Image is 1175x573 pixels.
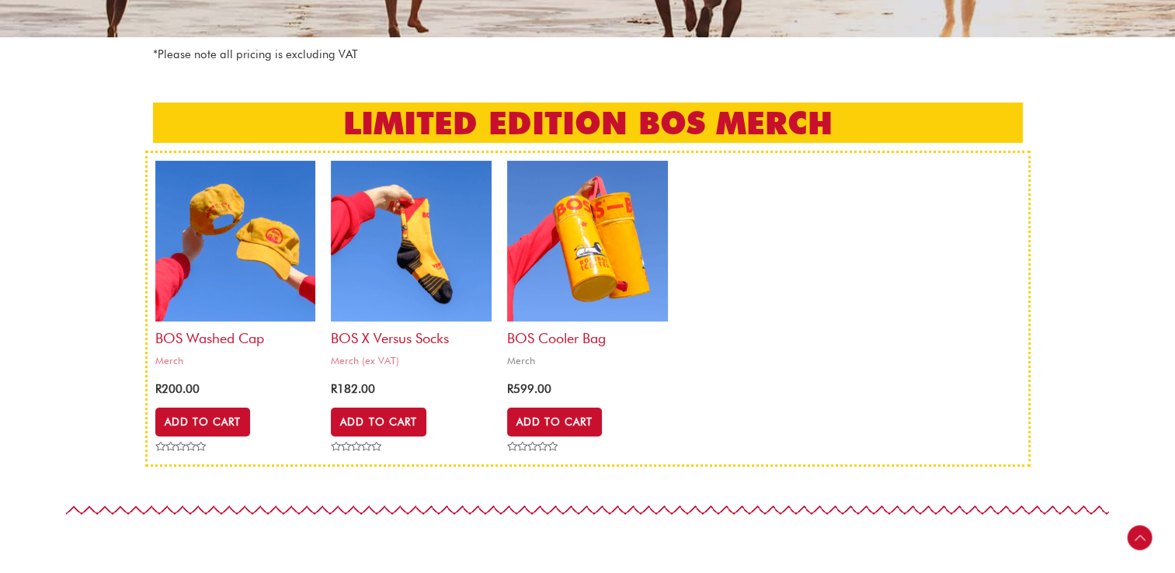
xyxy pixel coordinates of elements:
[153,102,1023,143] h2: LIMITED EDITION BOS MERCH
[155,161,316,321] img: bos cap
[331,354,492,367] span: Merch (ex VAT)
[507,408,602,436] a: Add to cart: “BOS Cooler bag”
[331,161,492,373] a: BOS x Versus SocksMerch (ex VAT)
[507,382,551,396] bdi: 599.00
[153,45,1023,64] p: *Please note all pricing is excluding VAT
[155,382,162,396] span: R
[155,321,316,347] h2: BOS Washed Cap
[155,161,316,373] a: BOS Washed CapMerch
[507,161,668,373] a: BOS Cooler bagMerch
[331,321,492,347] h2: BOS x Versus Socks
[331,382,337,396] span: R
[507,382,513,396] span: R
[155,354,316,367] span: Merch
[507,161,668,321] img: bos cooler bag
[331,408,426,436] a: Select options for “BOS x Versus Socks”
[331,161,492,321] img: bos x versus socks
[155,408,250,436] a: Add to cart: “BOS Washed Cap”
[331,382,375,396] bdi: 182.00
[507,354,668,367] span: Merch
[155,382,200,396] bdi: 200.00
[507,321,668,347] h2: BOS Cooler bag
